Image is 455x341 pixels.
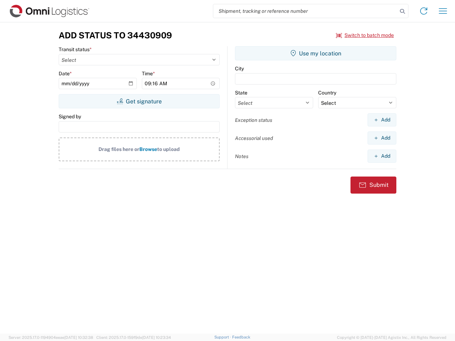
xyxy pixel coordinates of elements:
[235,90,247,96] label: State
[139,146,157,152] span: Browse
[368,131,396,145] button: Add
[59,46,92,53] label: Transit status
[235,46,396,60] button: Use my location
[64,335,93,340] span: [DATE] 10:32:38
[235,65,244,72] label: City
[59,113,81,120] label: Signed by
[142,335,171,340] span: [DATE] 10:23:34
[350,177,396,194] button: Submit
[235,117,272,123] label: Exception status
[9,335,93,340] span: Server: 2025.17.0-1194904eeae
[368,113,396,126] button: Add
[337,334,446,341] span: Copyright © [DATE]-[DATE] Agistix Inc., All Rights Reserved
[214,335,232,339] a: Support
[368,150,396,163] button: Add
[59,94,220,108] button: Get signature
[59,70,72,77] label: Date
[232,335,250,339] a: Feedback
[98,146,139,152] span: Drag files here or
[213,4,397,18] input: Shipment, tracking or reference number
[235,153,248,159] label: Notes
[235,135,273,141] label: Accessorial used
[336,29,394,41] button: Switch to batch mode
[96,335,171,340] span: Client: 2025.17.0-159f9de
[157,146,180,152] span: to upload
[318,90,336,96] label: Country
[142,70,155,77] label: Time
[59,30,172,40] h3: Add Status to 34430909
